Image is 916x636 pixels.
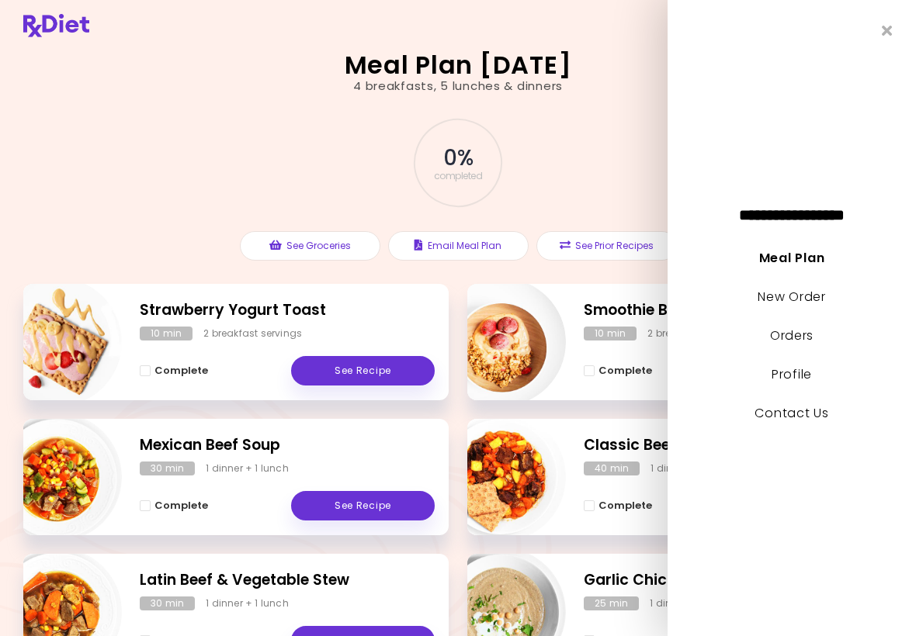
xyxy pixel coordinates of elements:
button: See Prior Recipes [536,231,677,261]
span: completed [434,171,483,181]
div: 1 dinner + 1 lunch [206,461,289,475]
a: See Recipe - Strawberry Yogurt Toast [291,356,435,385]
div: 2 breakfast servings [203,327,302,340]
button: Complete - Strawberry Yogurt Toast [140,361,208,380]
button: Complete - Classic Beef Stew [584,496,652,515]
h2: Meal Plan [DATE] [345,53,572,78]
a: Contact Us [755,404,828,422]
a: Orders [770,327,814,344]
a: New Order [758,288,825,306]
span: Complete [154,365,208,377]
button: Complete - Mexican Beef Soup [140,496,208,515]
img: Info - Classic Beef Stew [437,413,566,541]
span: Complete [154,499,208,512]
h2: Smoothie Bowl [584,299,879,322]
div: 1 dinner + 1 lunch [206,596,289,610]
span: Complete [599,499,652,512]
div: 1 dinner + 1 lunch [651,461,734,475]
h2: Classic Beef Stew [584,434,879,457]
div: 1 dinner + 1 lunch [650,596,733,610]
div: 30 min [140,461,195,475]
h2: Mexican Beef Soup [140,434,435,457]
a: Meal Plan [759,249,824,267]
div: 40 min [584,461,640,475]
h2: Garlic Chickpea Soup [584,569,879,592]
span: 0 % [443,145,472,171]
i: Close [882,23,893,38]
a: See Recipe - Mexican Beef Soup [291,491,435,520]
img: RxDiet [23,14,89,37]
div: 10 min [140,327,193,340]
span: Complete [599,365,652,377]
button: Email Meal Plan [388,231,529,261]
button: Complete - Smoothie Bowl [584,361,652,380]
div: 25 min [584,596,639,610]
div: 2 breakfast servings [647,327,746,340]
button: See Groceries [240,231,380,261]
div: 10 min [584,327,637,340]
img: Info - Smoothie Bowl [437,278,566,406]
div: 30 min [140,596,195,610]
div: 4 breakfasts , 5 lunches & dinners [353,78,563,95]
h2: Strawberry Yogurt Toast [140,299,435,322]
h2: Latin Beef & Vegetable Stew [140,569,435,592]
a: Profile [772,365,812,383]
